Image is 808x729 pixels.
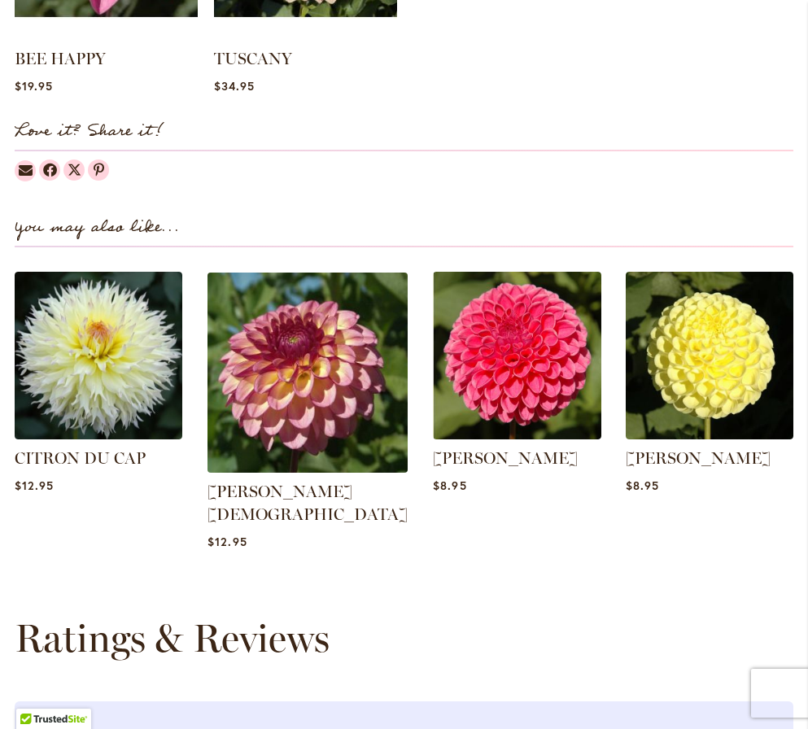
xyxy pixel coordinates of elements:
a: Foxy Lady [207,461,408,476]
img: NETTIE [626,272,793,439]
a: REBECCA LYNN [433,427,601,443]
span: $19.95 [15,78,53,94]
a: [PERSON_NAME] [433,448,578,468]
span: $12.95 [15,478,54,493]
img: Foxy Lady [203,268,413,478]
strong: Ratings & Reviews [15,614,330,661]
a: [PERSON_NAME][DEMOGRAPHIC_DATA] [207,482,408,524]
img: REBECCA LYNN [433,272,601,439]
a: [PERSON_NAME] [626,448,771,468]
span: $8.95 [433,478,466,493]
a: CITRON DU CAP [15,427,182,443]
a: CITRON DU CAP [15,448,146,468]
span: $12.95 [207,534,247,549]
a: Dahlias on Pinterest [88,159,109,181]
a: NETTIE [626,427,793,443]
span: $34.95 [214,78,255,94]
strong: Love it? Share it! [15,118,164,145]
iframe: Launch Accessibility Center [12,671,58,717]
span: $8.95 [626,478,659,493]
img: CITRON DU CAP [15,272,182,439]
a: BEE HAPPY [15,49,106,68]
a: TUSCANY [214,49,292,68]
a: Dahlias on Facebook [39,159,60,181]
a: Dahlias on Twitter [63,159,85,181]
strong: You may also like... [15,214,180,241]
